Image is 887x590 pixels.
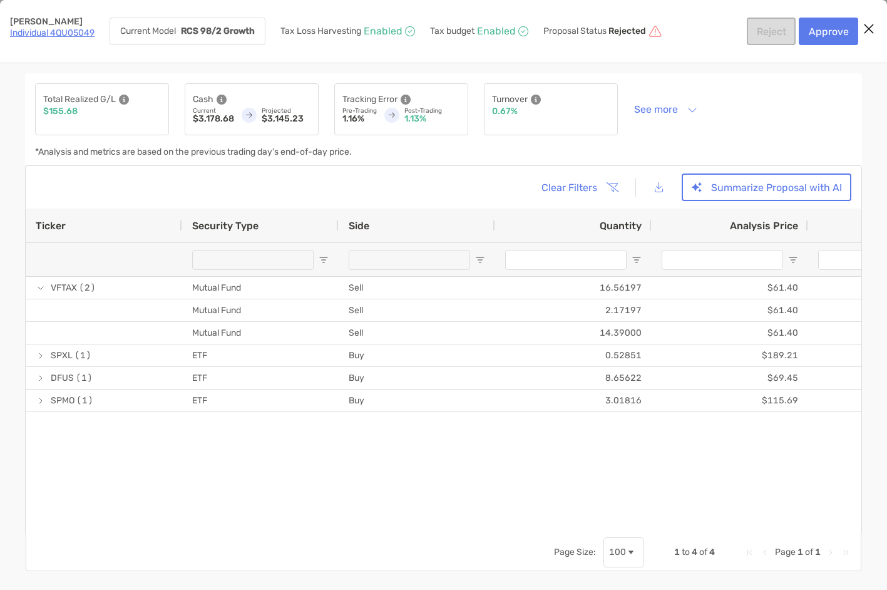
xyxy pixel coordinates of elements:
[475,255,485,265] button: Open Filter Menu
[339,367,495,389] div: Buy
[404,115,460,123] p: 1.13%
[51,390,74,411] span: SPMO
[775,547,796,557] span: Page
[495,390,652,411] div: 3.01816
[76,390,93,411] span: (1)
[652,299,808,321] div: $61.40
[531,173,627,201] button: Clear Filters
[603,537,644,567] div: Page Size
[652,344,808,366] div: $189.21
[339,322,495,344] div: Sell
[554,547,596,557] div: Page Size:
[495,277,652,299] div: 16.56197
[841,547,851,557] div: Last Page
[74,345,91,366] span: (1)
[280,27,361,36] p: Tax Loss Harvesting
[495,299,652,321] div: 2.17197
[492,107,518,116] p: 0.67%
[193,91,213,107] p: Cash
[745,547,755,557] div: First Page
[692,547,697,557] span: 4
[674,547,680,557] span: 1
[815,547,821,557] span: 1
[43,107,78,116] p: $155.68
[495,367,652,389] div: 8.65622
[652,277,808,299] div: $61.40
[648,24,663,39] img: icon status
[10,28,95,38] a: Individual 4QU05049
[505,250,627,270] input: Quantity Filter Input
[182,390,339,411] div: ETF
[262,107,310,115] p: Projected
[339,390,495,411] div: Buy
[79,277,96,298] span: (2)
[797,547,803,557] span: 1
[364,27,402,36] p: Enabled
[682,547,690,557] span: to
[339,277,495,299] div: Sell
[600,220,642,232] span: Quantity
[76,368,93,388] span: (1)
[652,390,808,411] div: $115.69
[192,220,259,232] span: Security Type
[36,220,66,232] span: Ticker
[760,547,770,557] div: Previous Page
[193,107,234,115] p: Current
[181,26,255,36] strong: RCS 98/2 Growth
[35,148,352,157] p: *Analysis and metrics are based on the previous trading day's end-of-day price.
[182,322,339,344] div: Mutual Fund
[262,115,310,123] p: $3,145.23
[319,255,329,265] button: Open Filter Menu
[477,27,516,36] p: Enabled
[430,27,474,36] p: Tax budget
[608,26,646,36] p: Rejected
[120,27,176,36] p: Current Model
[543,26,607,36] p: Proposal Status
[182,367,339,389] div: ETF
[349,220,369,232] span: Side
[652,322,808,344] div: $61.40
[193,115,234,123] p: $3,178.68
[342,107,377,115] p: Pre-Trading
[339,299,495,321] div: Sell
[51,277,77,298] span: VFTAX
[709,547,715,557] span: 4
[10,18,95,26] p: [PERSON_NAME]
[609,547,626,557] div: 100
[51,345,73,366] span: SPXL
[859,20,878,39] button: Close modal
[495,322,652,344] div: 14.39000
[699,547,707,557] span: of
[730,220,798,232] span: Analysis Price
[182,344,339,366] div: ETF
[805,547,813,557] span: of
[51,368,74,388] span: DFUS
[495,344,652,366] div: 0.52851
[182,277,339,299] div: Mutual Fund
[43,91,116,107] p: Total Realized G/L
[404,107,460,115] p: Post-Trading
[826,547,836,557] div: Next Page
[682,173,851,201] button: Summarize Proposal with AI
[182,299,339,321] div: Mutual Fund
[652,367,808,389] div: $69.45
[492,91,528,107] p: Turnover
[788,255,798,265] button: Open Filter Menu
[624,98,707,120] button: See more
[342,91,397,107] p: Tracking Error
[662,250,783,270] input: Analysis Price Filter Input
[339,344,495,366] div: Buy
[632,255,642,265] button: Open Filter Menu
[799,18,858,45] button: Approve
[342,115,377,123] p: 1.16%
